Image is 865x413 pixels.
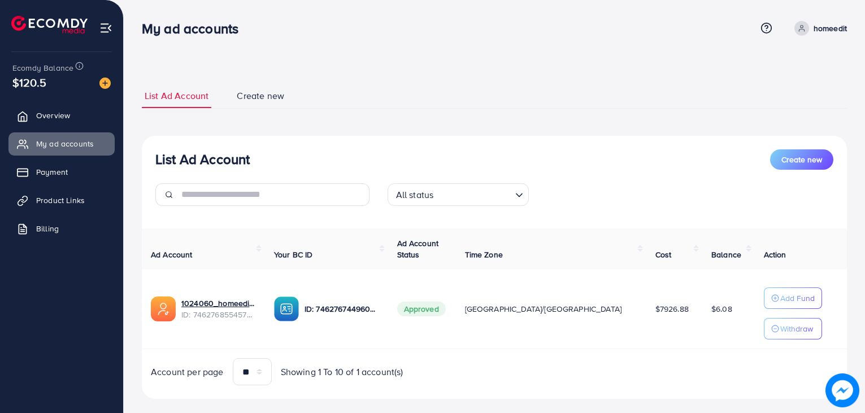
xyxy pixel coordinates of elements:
[145,89,208,102] span: List Ad Account
[780,291,815,305] p: Add Fund
[305,302,379,316] p: ID: 7462767449604177937
[764,249,786,260] span: Action
[99,21,112,35] img: menu
[388,183,529,206] div: Search for option
[36,138,94,149] span: My ad accounts
[237,89,284,102] span: Create new
[770,149,833,170] button: Create new
[181,309,256,320] span: ID: 7462768554572742672
[142,20,247,37] h3: My ad accounts
[151,296,176,321] img: ic-ads-acc.e4c84228.svg
[181,298,256,309] a: 1024060_homeedit7_1737561213516
[36,195,85,206] span: Product Links
[155,151,250,167] h3: List Ad Account
[790,21,847,36] a: homeedit
[8,132,115,155] a: My ad accounts
[465,303,622,315] span: [GEOGRAPHIC_DATA]/[GEOGRAPHIC_DATA]
[711,303,732,315] span: $6.08
[8,189,115,212] a: Product Links
[181,298,256,321] div: <span class='underline'>1024060_homeedit7_1737561213516</span></br>7462768554572742672
[151,249,193,260] span: Ad Account
[151,365,224,378] span: Account per page
[281,365,403,378] span: Showing 1 To 10 of 1 account(s)
[8,217,115,240] a: Billing
[397,238,439,260] span: Ad Account Status
[780,322,813,335] p: Withdraw
[827,375,858,406] img: image
[394,187,436,203] span: All status
[274,249,313,260] span: Your BC ID
[36,110,70,121] span: Overview
[814,21,847,35] p: homeedit
[655,303,689,315] span: $7926.88
[437,184,510,203] input: Search for option
[764,287,822,309] button: Add Fund
[12,74,46,91] span: $120.5
[711,249,741,260] span: Balance
[36,223,59,234] span: Billing
[397,302,446,316] span: Approved
[11,16,88,33] img: logo
[99,78,111,89] img: image
[8,161,115,183] a: Payment
[465,249,503,260] span: Time Zone
[655,249,672,260] span: Cost
[274,296,299,321] img: ic-ba-acc.ded83a64.svg
[8,104,115,127] a: Overview
[36,166,68,178] span: Payment
[764,318,822,339] button: Withdraw
[781,154,822,165] span: Create new
[12,62,73,74] span: Ecomdy Balance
